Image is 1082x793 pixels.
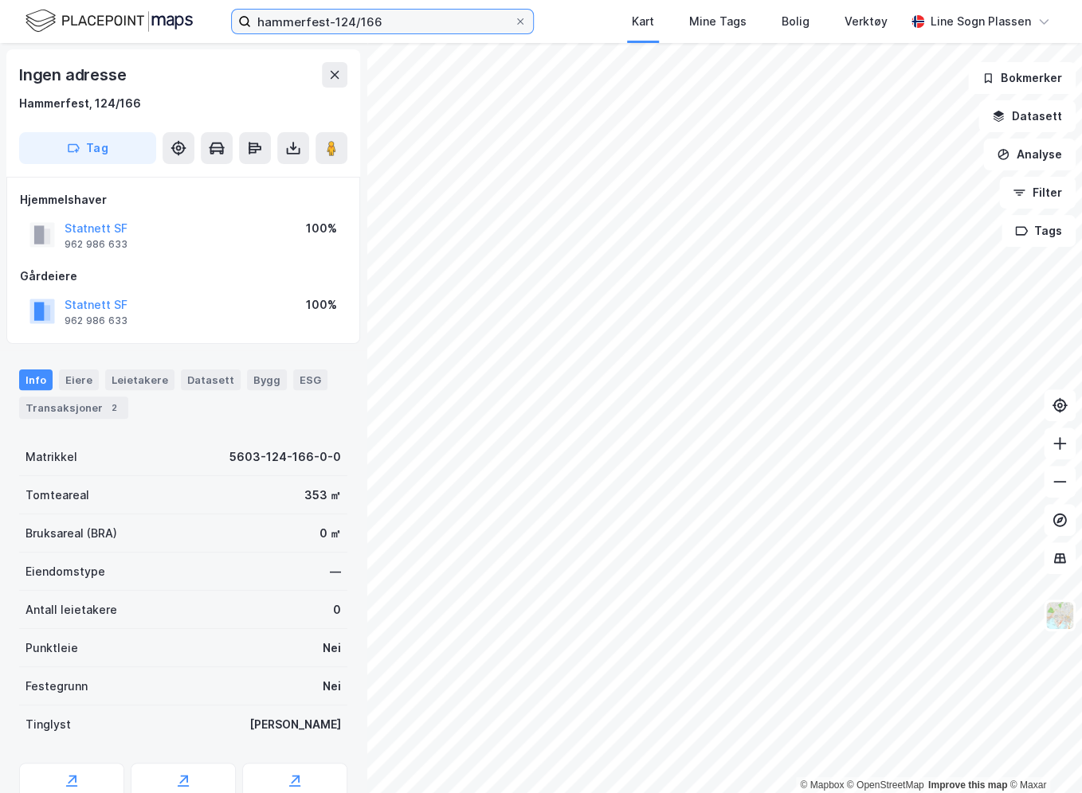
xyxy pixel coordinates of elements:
img: logo.f888ab2527a4732fd821a326f86c7f29.svg [25,7,193,35]
div: Bygg [247,369,287,390]
div: Festegrunn [25,677,88,696]
div: Leietakere [105,369,174,390]
div: 353 ㎡ [304,486,341,505]
button: Bokmerker [968,62,1076,94]
div: Line Sogn Plassen [931,12,1031,31]
div: 5603-124-166-0-0 [229,447,341,467]
button: Tag [19,132,156,164]
div: Punktleie [25,639,78,658]
div: Kontrollprogram for chat [1002,717,1082,793]
div: Mine Tags [689,12,747,31]
a: OpenStreetMap [847,779,924,791]
input: Søk på adresse, matrikkel, gårdeiere, leietakere eller personer [251,10,514,33]
div: Nei [323,677,341,696]
div: Info [19,369,53,390]
div: 2 [106,400,122,416]
a: Improve this map [928,779,1007,791]
div: Bruksareal (BRA) [25,524,117,543]
div: Antall leietakere [25,600,117,619]
div: Ingen adresse [19,62,129,88]
button: Tags [1002,215,1076,247]
div: Matrikkel [25,447,77,467]
div: Nei [323,639,341,658]
div: Transaksjoner [19,396,128,419]
div: Tomteareal [25,486,89,505]
div: 962 986 633 [65,314,127,327]
div: Hammerfest, 124/166 [19,94,141,113]
div: Eiere [59,369,99,390]
div: ESG [293,369,327,390]
div: Verktøy [845,12,888,31]
div: 0 ㎡ [320,524,341,543]
iframe: Chat Widget [1002,717,1082,793]
a: Mapbox [800,779,844,791]
div: — [330,562,341,581]
div: Datasett [181,369,241,390]
div: Hjemmelshaver [20,190,347,209]
div: Gårdeiere [20,267,347,286]
div: [PERSON_NAME] [249,715,341,734]
button: Filter [999,177,1076,209]
div: 0 [333,600,341,619]
div: Bolig [782,12,810,31]
div: 100% [306,219,337,238]
div: Tinglyst [25,715,71,734]
img: Z [1045,600,1075,631]
button: Analyse [983,139,1076,170]
div: 100% [306,295,337,314]
div: Kart [632,12,654,31]
div: 962 986 633 [65,238,127,251]
div: Eiendomstype [25,562,105,581]
button: Datasett [978,100,1076,132]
